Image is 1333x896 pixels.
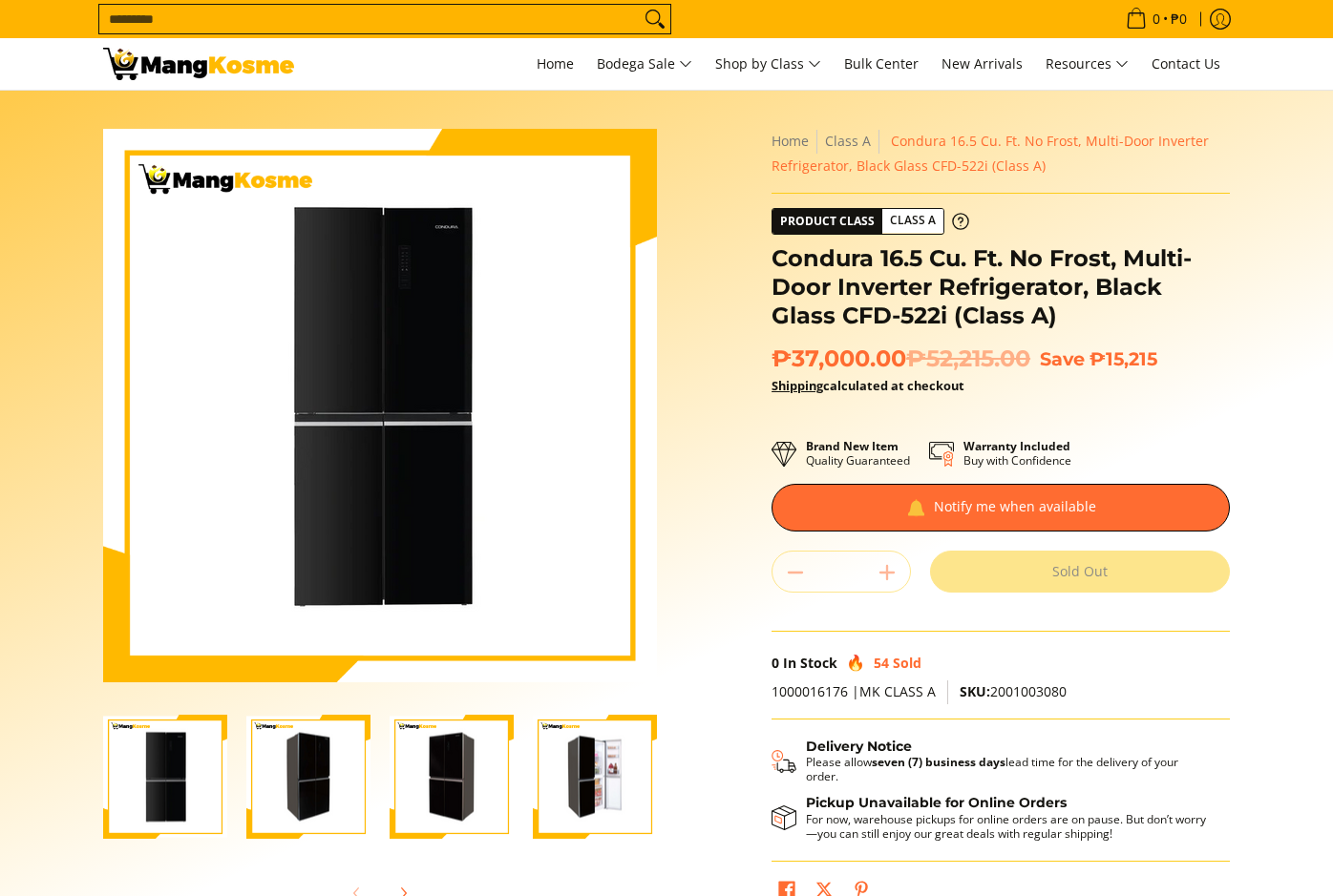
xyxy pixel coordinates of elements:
span: 0 [772,654,779,672]
a: Product Class Class A [772,208,969,235]
nav: Breadcrumbs [772,129,1230,178]
img: Condura 16.5 Cu. Ft. No Frost, Multi-Door Inverter Refrigerator, Black Glass CFD-522i (Class A)-4 [533,717,657,838]
span: Home [537,54,574,73]
span: 2001003080 [960,682,1067,700]
span: 54 [874,654,889,672]
span: ₱15,215 [1090,347,1157,370]
p: For now, warehouse pickups for online orders are on pause. But don’t worry—you can still enjoy ou... [806,812,1211,841]
img: Condura 16.5 Cu. Ft. No Frost, Multi-Door Inverter Refrigerator, Black | Mang Kosme [103,48,294,80]
span: Product Class [772,209,882,234]
p: Please allow lead time for the delivery of your order. [806,755,1211,783]
span: Sold [893,654,921,672]
img: Condura 16.5 Cu. Ft. No Frost, Multi-Door Inverter Refrigerator, Black Glass CFD-522i (Class A) [103,135,657,676]
strong: seven (7) business days [872,754,1005,770]
a: New Arrivals [932,38,1032,90]
a: Shop by Class [706,38,831,90]
a: Contact Us [1142,38,1230,90]
h1: Condura 16.5 Cu. Ft. No Frost, Multi-Door Inverter Refrigerator, Black Glass CFD-522i (Class A) [772,244,1230,330]
span: Contact Us [1152,54,1220,73]
strong: Pickup Unavailable for Online Orders [806,794,1067,811]
span: 1000016176 |MK CLASS A [772,682,936,700]
img: Condura 16.5 Cu. Ft. No Frost, Multi-Door Inverter Refrigerator, Black Glass CFD-522i (Class A)-1 [103,717,227,838]
span: Resources [1046,52,1129,76]
span: Bodega Sale [597,52,692,76]
p: Quality Guaranteed [806,439,910,468]
span: 0 [1150,12,1163,26]
strong: Delivery Notice [806,738,912,755]
button: Search [640,5,670,33]
a: Shipping [772,377,823,394]
button: Shipping & Delivery [772,739,1211,784]
a: Bodega Sale [587,38,702,90]
strong: calculated at checkout [772,377,964,394]
span: Class A [882,209,943,233]
span: • [1120,9,1193,30]
img: Condura 16.5 Cu. Ft. No Frost, Multi-Door Inverter Refrigerator, Black Glass CFD-522i (Class A)-3 [390,717,514,838]
a: Home [772,132,809,150]
a: Class A [825,132,871,150]
p: Buy with Confidence [963,439,1071,468]
span: Save [1040,347,1085,370]
span: Bulk Center [844,54,919,73]
span: Shop by Class [715,52,821,76]
a: Bulk Center [835,38,928,90]
strong: Brand New Item [806,438,899,454]
span: ₱37,000.00 [772,344,1030,373]
span: New Arrivals [942,54,1023,73]
img: Condura 16.5 Cu. Ft. No Frost, Multi-Door Inverter Refrigerator, Black Glass CFD-522i (Class A)-2 [246,717,370,838]
span: In Stock [783,654,837,672]
span: SKU: [960,682,990,700]
del: ₱52,215.00 [906,344,1030,373]
a: Resources [1036,38,1138,90]
a: Home [527,38,583,90]
strong: Warranty Included [963,438,1070,454]
span: Condura 16.5 Cu. Ft. No Frost, Multi-Door Inverter Refrigerator, Black Glass CFD-522i (Class A) [772,132,1209,175]
span: ₱0 [1168,12,1190,26]
nav: Main Menu [313,38,1230,90]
